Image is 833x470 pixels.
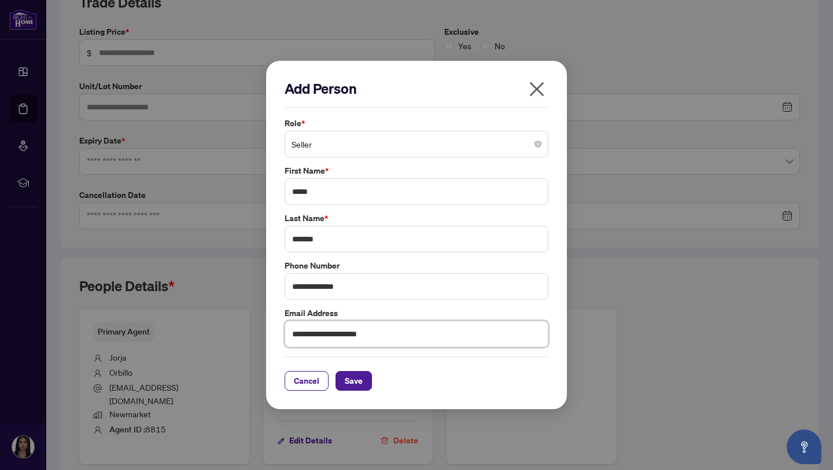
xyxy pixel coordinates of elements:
span: Cancel [294,372,319,390]
span: close-circle [535,141,541,148]
button: Save [336,371,372,391]
span: Save [345,372,363,390]
label: First Name [285,164,548,177]
span: Seller [292,133,541,155]
label: Last Name [285,212,548,225]
label: Role [285,117,548,130]
h2: Add Person [285,79,548,98]
label: Email Address [285,307,548,320]
button: Cancel [285,371,329,391]
label: Phone Number [285,259,548,272]
button: Open asap [787,429,821,464]
span: close [528,80,546,98]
